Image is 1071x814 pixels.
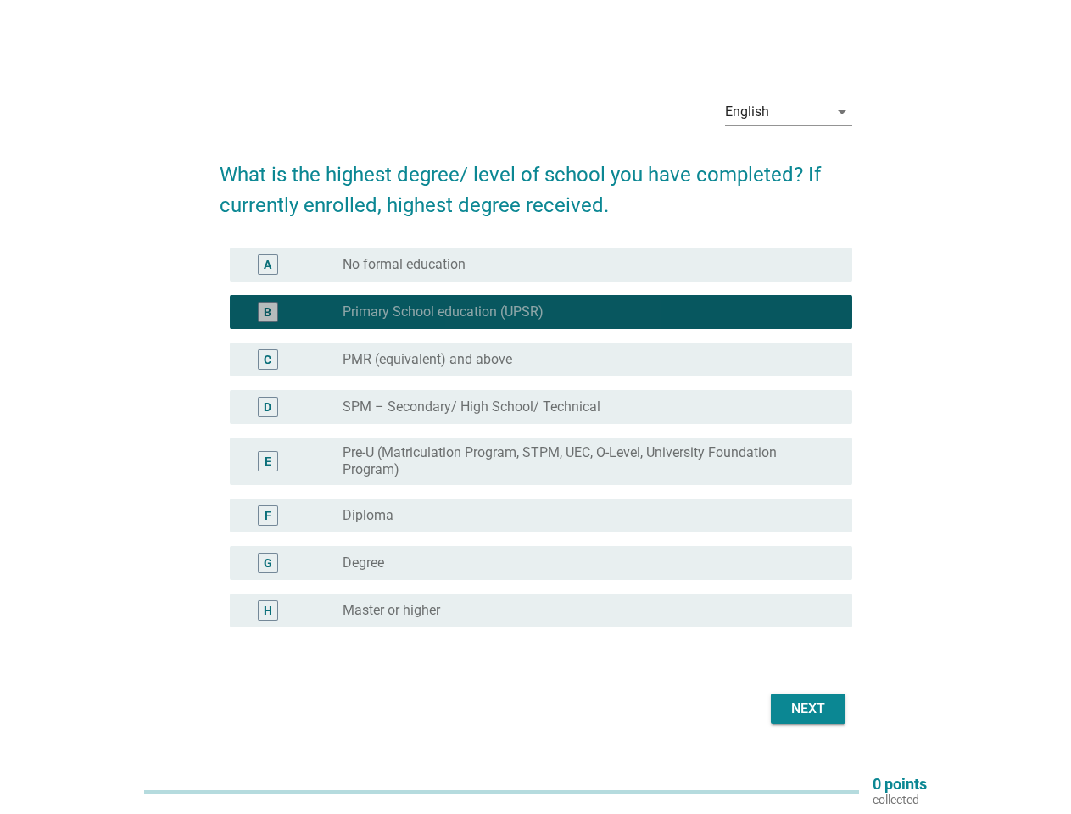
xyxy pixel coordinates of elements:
[343,602,440,619] label: Master or higher
[784,699,832,719] div: Next
[264,351,271,369] div: C
[343,444,825,478] label: Pre-U (Matriculation Program, STPM, UEC, O-Level, University Foundation Program)
[873,777,927,792] p: 0 points
[343,555,384,571] label: Degree
[343,507,393,524] label: Diploma
[873,792,927,807] p: collected
[771,694,845,724] button: Next
[264,399,271,416] div: D
[220,142,852,220] h2: What is the highest degree/ level of school you have completed? If currently enrolled, highest de...
[343,304,544,321] label: Primary School education (UPSR)
[343,256,466,273] label: No formal education
[264,555,272,572] div: G
[265,507,271,525] div: F
[264,304,271,321] div: B
[725,104,769,120] div: English
[264,256,271,274] div: A
[343,351,512,368] label: PMR (equivalent) and above
[265,453,271,471] div: E
[343,399,600,415] label: SPM – Secondary/ High School/ Technical
[832,102,852,122] i: arrow_drop_down
[264,602,272,620] div: H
